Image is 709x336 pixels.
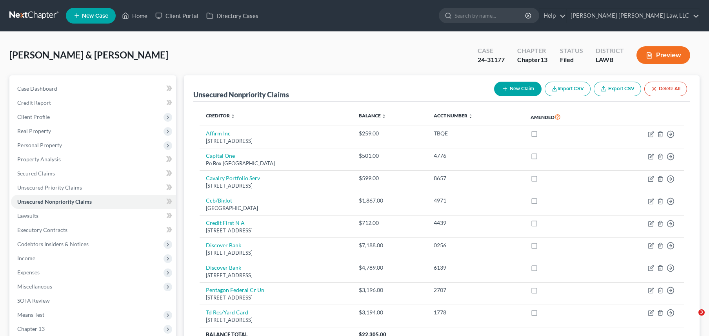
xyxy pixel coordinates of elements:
div: TBQE [434,130,518,137]
a: Credit Report [11,96,176,110]
a: Home [118,9,151,23]
a: Unsecured Priority Claims [11,181,176,195]
span: 3 [698,309,705,316]
div: $1,867.00 [359,197,421,205]
a: Pentagon Federal Cr Un [206,287,264,293]
span: New Case [82,13,108,19]
a: Case Dashboard [11,82,176,96]
div: [STREET_ADDRESS] [206,227,346,234]
span: SOFA Review [17,297,50,304]
div: 0256 [434,241,518,249]
span: Executory Contracts [17,226,67,233]
a: Discover Bank [206,264,241,271]
a: Ccb/Biglot [206,197,232,204]
div: Filed [560,55,583,64]
a: Balance unfold_more [359,113,386,119]
div: $501.00 [359,152,421,160]
span: Miscellaneous [17,283,52,290]
div: $712.00 [359,219,421,227]
a: Discover Bank [206,242,241,248]
a: Help [540,9,566,23]
i: unfold_more [382,114,386,119]
div: $7,188.00 [359,241,421,249]
span: Credit Report [17,99,51,106]
a: Unsecured Nonpriority Claims [11,195,176,209]
div: [GEOGRAPHIC_DATA] [206,205,346,212]
div: Chapter [517,46,547,55]
div: Case [478,46,505,55]
div: 4776 [434,152,518,160]
div: [STREET_ADDRESS] [206,272,346,279]
span: Income [17,255,35,261]
div: [STREET_ADDRESS] [206,294,346,301]
div: [STREET_ADDRESS] [206,316,346,324]
div: Chapter [517,55,547,64]
button: Preview [636,46,690,64]
a: SOFA Review [11,294,176,308]
div: $4,789.00 [359,264,421,272]
a: Client Portal [151,9,202,23]
i: unfold_more [468,114,473,119]
span: Case Dashboard [17,85,57,92]
div: [STREET_ADDRESS] [206,249,346,257]
div: Unsecured Nonpriority Claims [193,90,289,99]
span: Expenses [17,269,40,276]
span: Personal Property [17,142,62,148]
div: 8657 [434,174,518,182]
a: Creditor unfold_more [206,113,235,119]
div: $599.00 [359,174,421,182]
span: Property Analysis [17,156,61,163]
span: Client Profile [17,113,50,120]
div: 4439 [434,219,518,227]
a: Capital One [206,152,235,159]
div: 1778 [434,309,518,316]
div: [STREET_ADDRESS] [206,137,346,145]
span: Real Property [17,128,51,134]
a: Acct Number unfold_more [434,113,473,119]
a: Affirm Inc [206,130,231,137]
div: LAWB [596,55,624,64]
button: Delete All [644,82,687,96]
span: 13 [540,56,547,63]
i: unfold_more [231,114,235,119]
a: Lawsuits [11,209,176,223]
div: Po Box [GEOGRAPHIC_DATA] [206,160,346,167]
span: Lawsuits [17,212,38,219]
a: Directory Cases [202,9,262,23]
div: $259.00 [359,130,421,137]
div: $3,194.00 [359,309,421,316]
div: [STREET_ADDRESS] [206,182,346,190]
a: Td Rcs/Yard Card [206,309,248,316]
a: Property Analysis [11,152,176,166]
a: Cavalry Portfolio Serv [206,175,260,181]
div: 2707 [434,286,518,294]
span: Unsecured Priority Claims [17,184,82,191]
iframe: Intercom live chat [682,309,701,328]
a: Executory Contracts [11,223,176,237]
a: Credit First N A [206,219,245,226]
span: Unsecured Nonpriority Claims [17,198,92,205]
div: $3,196.00 [359,286,421,294]
span: Secured Claims [17,170,55,177]
button: Import CSV [545,82,591,96]
button: New Claim [494,82,542,96]
a: Secured Claims [11,166,176,181]
span: [PERSON_NAME] & [PERSON_NAME] [9,49,168,60]
div: Status [560,46,583,55]
input: Search by name... [454,8,526,23]
a: [PERSON_NAME] [PERSON_NAME] Law, LLC [567,9,699,23]
div: 24-31177 [478,55,505,64]
span: Chapter 13 [17,325,45,332]
div: District [596,46,624,55]
div: 6139 [434,264,518,272]
div: 4971 [434,197,518,205]
span: Codebtors Insiders & Notices [17,241,89,247]
a: Export CSV [594,82,641,96]
th: Amended [524,108,604,126]
span: Means Test [17,311,44,318]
